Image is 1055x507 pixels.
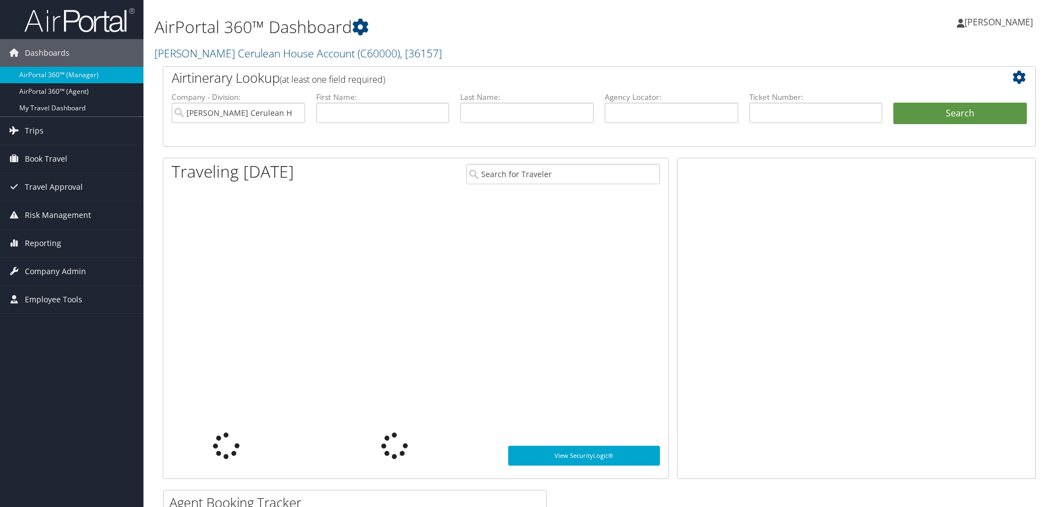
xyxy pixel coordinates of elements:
[154,46,442,61] a: [PERSON_NAME] Cerulean House Account
[25,117,44,145] span: Trips
[25,258,86,285] span: Company Admin
[280,73,385,86] span: (at least one field required)
[893,103,1027,125] button: Search
[358,46,400,61] span: ( C60000 )
[172,92,305,103] label: Company - Division:
[466,164,660,184] input: Search for Traveler
[965,16,1033,28] span: [PERSON_NAME]
[24,7,135,33] img: airportal-logo.png
[460,92,594,103] label: Last Name:
[25,201,91,229] span: Risk Management
[172,68,954,87] h2: Airtinerary Lookup
[400,46,442,61] span: , [ 36157 ]
[25,145,67,173] span: Book Travel
[316,92,450,103] label: First Name:
[25,173,83,201] span: Travel Approval
[25,286,82,313] span: Employee Tools
[172,160,294,183] h1: Traveling [DATE]
[605,92,738,103] label: Agency Locator:
[957,6,1044,39] a: [PERSON_NAME]
[508,446,660,466] a: View SecurityLogic®
[25,230,61,257] span: Reporting
[25,39,70,67] span: Dashboards
[749,92,883,103] label: Ticket Number:
[154,15,748,39] h1: AirPortal 360™ Dashboard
